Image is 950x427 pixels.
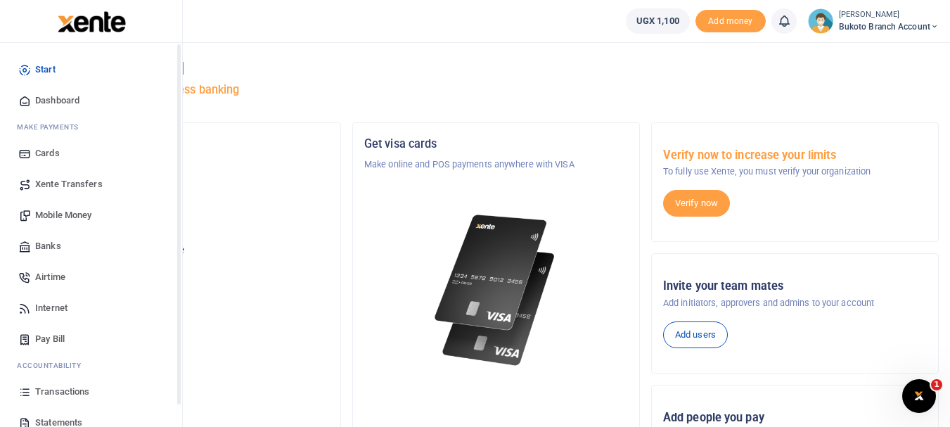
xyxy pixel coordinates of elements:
[808,8,833,34] img: profile-user
[11,138,171,169] a: Cards
[35,63,56,77] span: Start
[620,8,695,34] li: Wallet ballance
[663,148,927,162] h5: Verify now to increase your limits
[11,262,171,293] a: Airtime
[695,10,766,33] span: Add money
[11,54,171,85] a: Start
[11,169,171,200] a: Xente Transfers
[35,208,91,222] span: Mobile Money
[11,116,171,138] li: M
[35,270,65,284] span: Airtime
[65,261,329,275] h5: UGX 1,100
[663,279,927,293] h5: Invite your team mates
[65,243,329,257] p: Your current account balance
[35,177,103,191] span: Xente Transfers
[364,137,628,151] h5: Get visa cards
[11,293,171,324] a: Internet
[11,324,171,355] a: Pay Bill
[11,355,171,376] li: Ac
[35,385,89,399] span: Transactions
[663,296,927,310] p: Add initiators, approvers and admins to your account
[24,122,79,132] span: ake Payments
[663,411,927,425] h5: Add people you pay
[430,205,563,375] img: xente-_physical_cards.png
[53,83,939,97] h5: Welcome to better business banking
[839,20,939,33] span: Bukoto Branch account
[11,85,171,116] a: Dashboard
[902,379,936,413] iframe: Intercom live chat
[53,60,939,76] h4: Hello [PERSON_NAME]
[931,379,942,390] span: 1
[695,15,766,25] a: Add money
[65,191,329,205] h5: Account
[35,332,65,346] span: Pay Bill
[663,165,927,179] p: To fully use Xente, you must verify your organization
[11,376,171,407] a: Transactions
[663,190,730,217] a: Verify now
[695,10,766,33] li: Toup your wallet
[65,212,329,227] p: Bukoto Branch account
[65,158,329,172] p: Tugende Limited
[636,14,679,28] span: UGX 1,100
[364,158,628,172] p: Make online and POS payments anywhere with VISA
[35,301,68,315] span: Internet
[27,360,81,371] span: countability
[839,9,939,21] small: [PERSON_NAME]
[65,137,329,151] h5: Organization
[11,200,171,231] a: Mobile Money
[35,239,61,253] span: Banks
[35,146,60,160] span: Cards
[663,321,728,348] a: Add users
[626,8,690,34] a: UGX 1,100
[58,11,126,32] img: logo-large
[35,94,79,108] span: Dashboard
[56,15,126,26] a: logo-small logo-large logo-large
[808,8,939,34] a: profile-user [PERSON_NAME] Bukoto Branch account
[11,231,171,262] a: Banks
